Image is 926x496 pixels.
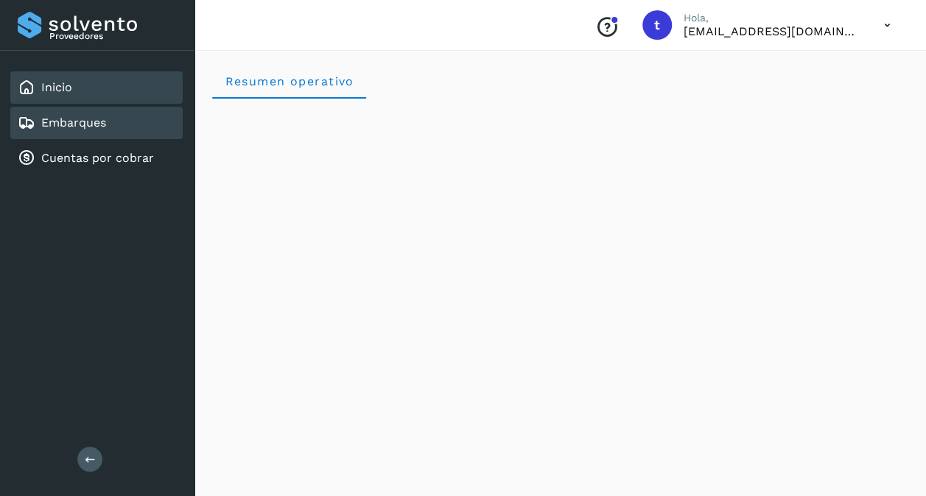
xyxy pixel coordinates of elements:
[224,74,354,88] span: Resumen operativo
[49,31,177,41] p: Proveedores
[41,116,106,130] a: Embarques
[684,12,860,24] p: Hola,
[10,71,183,104] div: Inicio
[41,80,72,94] a: Inicio
[10,142,183,174] div: Cuentas por cobrar
[684,24,860,38] p: teamgcabrera@traffictech.com
[41,151,154,165] a: Cuentas por cobrar
[10,107,183,139] div: Embarques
